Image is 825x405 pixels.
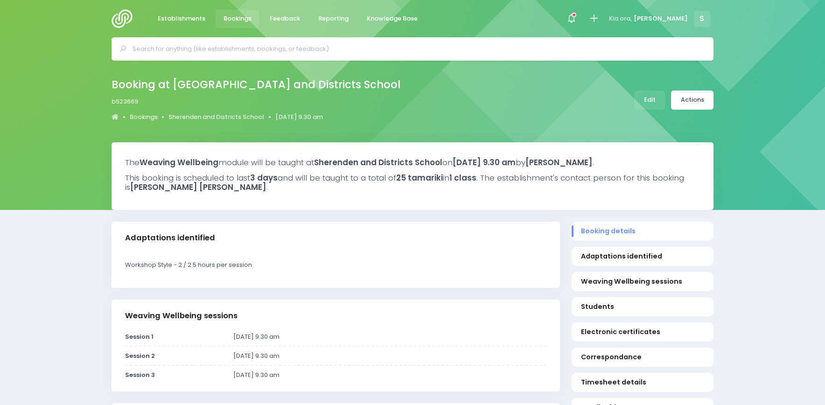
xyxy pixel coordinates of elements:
span: Electronic certificates [581,327,705,337]
span: b523669 [112,97,138,106]
a: Bookings [216,10,259,28]
strong: Session 2 [125,351,155,360]
span: Feedback [270,14,300,23]
strong: [PERSON_NAME] [525,157,593,168]
strong: Sherenden and Districts School [314,157,442,168]
a: Students [572,297,713,316]
a: Weaving Wellbeing sessions [572,272,713,291]
strong: Weaving Wellbeing [140,157,218,168]
a: Feedback [262,10,308,28]
a: Booking details [572,222,713,241]
a: Correspondance [572,348,713,367]
a: Electronic certificates [572,322,713,342]
span: Students [581,302,705,312]
p: Workshop Style - 2 / 2.5 hours per session [125,260,546,270]
input: Search for anything (like establishments, bookings, or feedback) [133,42,700,56]
strong: [DATE] 9.30 am [453,157,516,168]
h3: This booking is scheduled to last and will be taught to a total of in . The establishment's conta... [125,173,700,192]
span: Kia ora, [609,14,632,23]
span: [PERSON_NAME] [634,14,688,23]
h3: Weaving Wellbeing sessions [125,311,238,321]
a: Reporting [310,10,356,28]
span: Knowledge Base [367,14,418,23]
span: Booking details [581,226,705,236]
strong: 1 class [449,172,476,183]
a: Establishments [150,10,213,28]
span: Reporting [318,14,349,23]
span: S [694,11,710,27]
h3: The module will be taught at on by . [125,158,700,167]
div: [DATE] 9.30 am [228,332,552,342]
a: Actions [671,91,713,110]
a: Sherenden and Districts School [168,112,264,122]
a: Bookings [130,112,158,122]
strong: Session 3 [125,370,155,379]
a: Adaptations identified [572,247,713,266]
strong: 25 tamariki [396,172,443,183]
span: Correspondance [581,352,705,362]
span: Weaving Wellbeing sessions [581,277,705,286]
img: Logo [112,9,138,28]
span: Timesheet details [581,377,705,387]
span: Bookings [224,14,252,23]
a: Edit [634,91,665,110]
div: [DATE] 9.30 am [228,351,552,361]
span: Adaptations identified [581,251,705,261]
strong: 3 days [250,172,278,183]
strong: Session 1 [125,332,154,341]
h2: Booking at [GEOGRAPHIC_DATA] and Districts School [112,78,400,91]
h3: Adaptations identified [125,233,215,243]
a: Timesheet details [572,373,713,392]
strong: [PERSON_NAME] [PERSON_NAME] [130,182,266,193]
span: Establishments [158,14,205,23]
a: [DATE] 9.30 am [275,112,323,122]
div: [DATE] 9.30 am [228,370,552,380]
a: Knowledge Base [359,10,425,28]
